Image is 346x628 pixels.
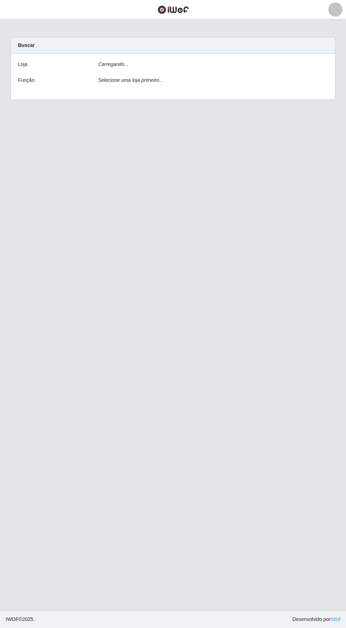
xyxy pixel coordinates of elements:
[18,77,35,84] label: Função
[18,61,27,68] label: Loja
[6,616,19,622] span: IWOF
[18,42,35,48] strong: Buscar
[330,616,340,622] a: iWof
[292,616,340,623] span: Desenvolvido por
[98,77,163,83] i: Selecione uma loja primeiro...
[6,616,35,623] span: © 2025 .
[98,61,129,67] i: Carregando...
[157,5,189,14] img: CoreUI Logo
